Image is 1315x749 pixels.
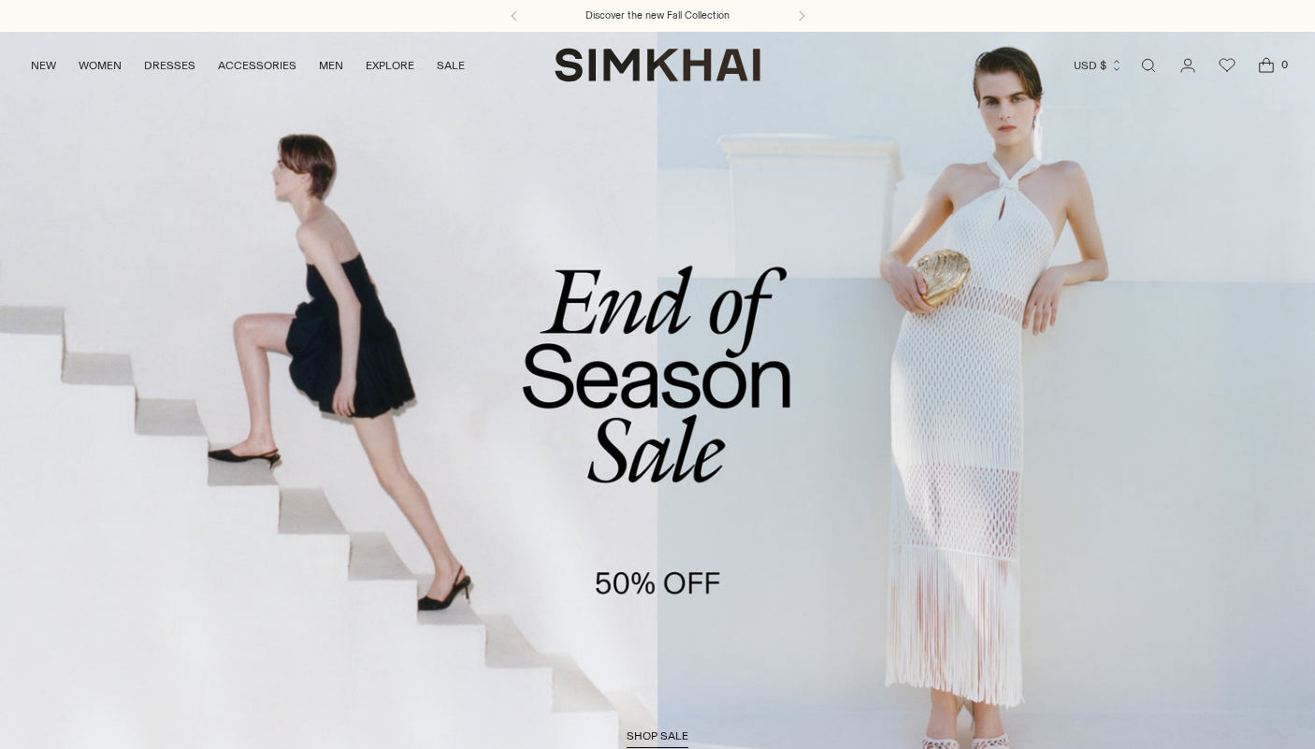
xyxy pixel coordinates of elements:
a: SIMKHAI [555,47,760,83]
a: ACCESSORIES [218,45,296,86]
a: WOMEN [79,45,122,86]
a: shop sale [627,729,688,748]
a: Wishlist [1208,47,1246,84]
span: 0 [1276,56,1293,73]
a: Open search modal [1130,47,1167,84]
button: USD $ [1074,45,1123,86]
a: SALE [437,45,465,86]
a: Open cart modal [1248,47,1285,84]
a: MEN [319,45,343,86]
a: NEW [31,45,56,86]
a: EXPLORE [366,45,414,86]
a: DRESSES [144,45,195,86]
a: Discover the new Fall Collection [585,8,730,23]
span: shop sale [627,729,688,742]
a: Go to the account page [1169,47,1207,84]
